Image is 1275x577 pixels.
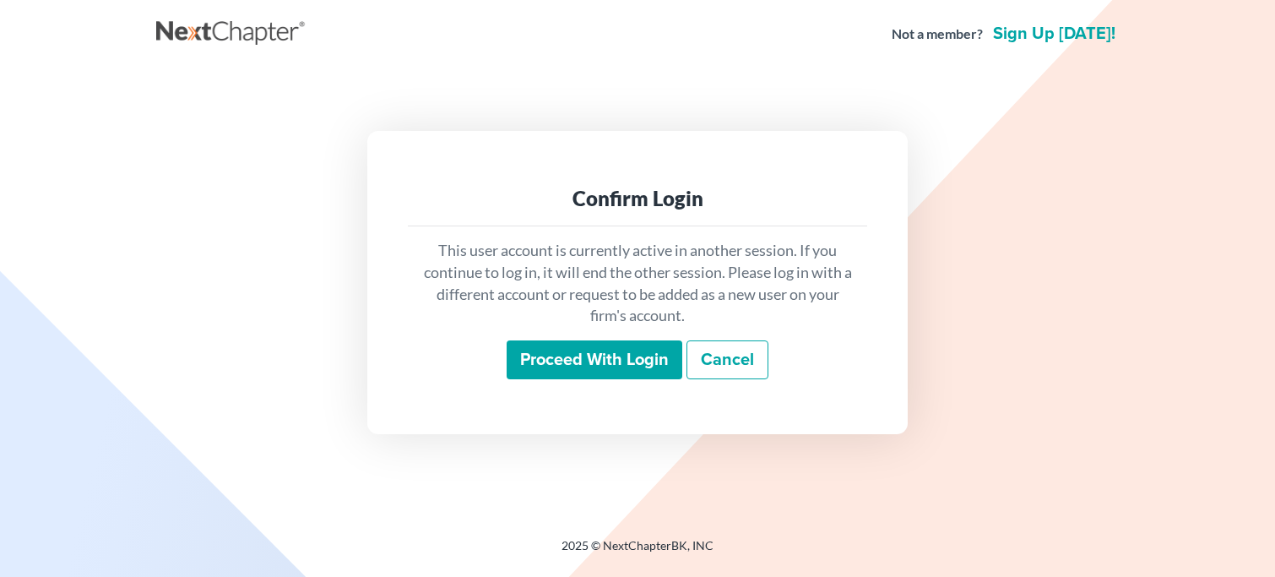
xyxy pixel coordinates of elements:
a: Sign up [DATE]! [990,25,1119,42]
input: Proceed with login [507,340,682,379]
div: 2025 © NextChapterBK, INC [156,537,1119,568]
p: This user account is currently active in another session. If you continue to log in, it will end ... [421,240,854,327]
div: Confirm Login [421,185,854,212]
strong: Not a member? [892,24,983,44]
a: Cancel [686,340,768,379]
